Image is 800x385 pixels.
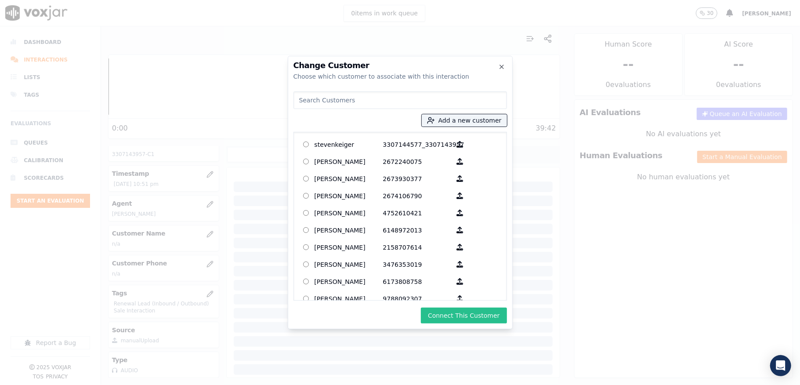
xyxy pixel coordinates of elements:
[452,292,469,305] button: [PERSON_NAME] 9788092307
[452,189,469,203] button: [PERSON_NAME] 2674106790
[303,159,309,164] input: [PERSON_NAME] 2672240075
[315,223,383,237] p: [PERSON_NAME]
[315,138,383,151] p: stevenkeiger
[315,189,383,203] p: [PERSON_NAME]
[452,258,469,271] button: [PERSON_NAME] 3476353019
[303,296,309,301] input: [PERSON_NAME] 9788092307
[383,206,452,220] p: 4752610421
[383,258,452,271] p: 3476353019
[315,258,383,271] p: [PERSON_NAME]
[383,189,452,203] p: 2674106790
[452,172,469,185] button: [PERSON_NAME] 2673930377
[421,308,507,323] button: Connect This Customer
[315,292,383,305] p: [PERSON_NAME]
[303,244,309,250] input: [PERSON_NAME] 2158707614
[293,72,507,81] div: Choose which customer to associate with this interaction
[452,206,469,220] button: [PERSON_NAME] 4752610421
[452,240,469,254] button: [PERSON_NAME] 2158707614
[315,206,383,220] p: [PERSON_NAME]
[383,275,452,288] p: 6173808758
[452,155,469,168] button: [PERSON_NAME] 2672240075
[770,355,791,376] div: Open Intercom Messenger
[452,223,469,237] button: [PERSON_NAME] 6148972013
[422,114,507,127] button: Add a new customer
[315,275,383,288] p: [PERSON_NAME]
[452,275,469,288] button: [PERSON_NAME] 6173808758
[383,172,452,185] p: 2673930377
[315,240,383,254] p: [PERSON_NAME]
[315,155,383,168] p: [PERSON_NAME]
[383,155,452,168] p: 2672240075
[315,172,383,185] p: [PERSON_NAME]
[303,142,309,147] input: stevenkeiger 3307144577_3307143957
[383,240,452,254] p: 2158707614
[383,223,452,237] p: 6148972013
[303,279,309,284] input: [PERSON_NAME] 6173808758
[293,62,507,69] h2: Change Customer
[383,138,452,151] p: 3307144577_3307143957
[303,210,309,216] input: [PERSON_NAME] 4752610421
[383,292,452,305] p: 9788092307
[303,193,309,199] input: [PERSON_NAME] 2674106790
[303,227,309,233] input: [PERSON_NAME] 6148972013
[293,91,507,109] input: Search Customers
[303,176,309,182] input: [PERSON_NAME] 2673930377
[452,138,469,151] button: stevenkeiger 3307144577_3307143957
[303,262,309,267] input: [PERSON_NAME] 3476353019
